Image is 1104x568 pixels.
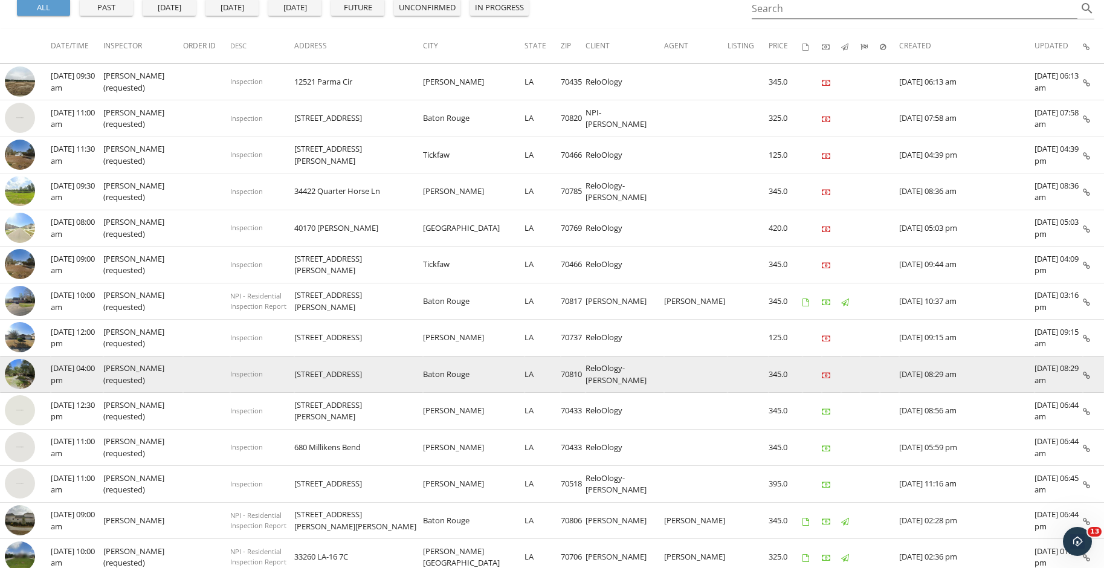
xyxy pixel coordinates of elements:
td: 420.0 [769,210,802,247]
td: [PERSON_NAME] [586,283,664,320]
td: [DATE] 11:30 am [51,137,103,173]
td: [PERSON_NAME] (requested) [103,63,183,100]
td: [DATE] 06:44 am [1035,393,1083,430]
td: [PERSON_NAME] [423,173,525,210]
td: [DATE] 05:03 pm [1035,210,1083,247]
td: LA [525,320,561,357]
td: 125.0 [769,320,802,357]
td: [DATE] 06:45 am [1035,466,1083,503]
span: Price [769,40,788,51]
img: streetview [5,395,35,425]
div: future [336,2,379,14]
td: [DATE] 08:29 am [899,356,1035,393]
td: [PERSON_NAME] (requested) [103,100,183,137]
span: Agent [664,40,688,51]
td: [DATE] 06:13 am [899,63,1035,100]
td: [DATE] 08:36 am [1035,173,1083,210]
th: Price: Not sorted. [769,29,802,63]
td: 345.0 [769,283,802,320]
td: 34422 Quarter Horse Ln [294,173,422,210]
td: [DATE] 11:00 am [51,466,103,503]
td: [PERSON_NAME] (requested) [103,283,183,320]
td: [STREET_ADDRESS][PERSON_NAME][PERSON_NAME] [294,502,422,539]
td: [DATE] 11:00 am [51,100,103,137]
th: Zip: Not sorted. [561,29,586,63]
td: [PERSON_NAME] [423,320,525,357]
td: [GEOGRAPHIC_DATA] [423,210,525,247]
td: 70435 [561,63,586,100]
td: 345.0 [769,173,802,210]
td: [DATE] 08:36 am [899,173,1035,210]
span: Inspector [103,40,142,51]
span: Zip [561,40,571,51]
div: unconfirmed [399,2,456,14]
td: [PERSON_NAME] [423,429,525,466]
span: Created [899,40,931,51]
span: Inspection [230,479,263,488]
td: [DATE] 06:44 pm [1035,502,1083,539]
th: Updated: Not sorted. [1035,29,1083,63]
td: [PERSON_NAME] [586,502,664,539]
td: 70433 [561,429,586,466]
td: [DATE] 08:56 am [899,393,1035,430]
td: [PERSON_NAME] (requested) [103,429,183,466]
th: Agreements signed: Not sorted. [802,29,822,63]
span: Inspection [230,442,263,451]
span: City [423,40,438,51]
th: Order ID: Not sorted. [183,29,230,63]
span: Updated [1035,40,1068,51]
th: Client: Not sorted. [586,29,664,63]
td: [DATE] 09:15 am [1035,320,1083,357]
th: Date/Time: Not sorted. [51,29,103,63]
span: Inspection [230,333,263,342]
img: streetview [5,103,35,133]
img: streetview [5,249,35,279]
td: [DATE] 06:44 am [1035,429,1083,466]
td: [DATE] 07:58 am [899,100,1035,137]
span: Client [586,40,610,51]
th: Paid: Not sorted. [822,29,841,63]
td: [DATE] 09:30 am [51,63,103,100]
td: ReloOlogy [586,137,664,173]
span: Address [294,40,327,51]
span: Inspection [230,114,263,123]
td: LA [525,247,561,283]
span: NPI - Residential Inspection Report [230,511,286,530]
span: Inspection [230,187,263,196]
td: ReloOlogy [586,393,664,430]
td: ReloOlogy [586,320,664,357]
div: past [85,2,128,14]
img: streetview [5,213,35,243]
td: [DATE] 03:16 pm [1035,283,1083,320]
img: streetview [5,176,35,206]
td: [DATE] 09:00 am [51,502,103,539]
td: LA [525,502,561,539]
span: NPI - Residential Inspection Report [230,291,286,311]
td: 70817 [561,283,586,320]
th: Listing: Not sorted. [728,29,769,63]
td: LA [525,466,561,503]
th: Address: Not sorted. [294,29,422,63]
td: [STREET_ADDRESS][PERSON_NAME] [294,283,422,320]
th: Canceled: Not sorted. [880,29,899,63]
td: [STREET_ADDRESS][PERSON_NAME] [294,247,422,283]
span: Desc [230,41,247,50]
td: [DATE] 10:00 am [51,283,103,320]
td: 325.0 [769,100,802,137]
th: Desc: Not sorted. [230,29,295,63]
span: Date/Time [51,40,89,51]
td: [DATE] 09:00 am [51,247,103,283]
td: [PERSON_NAME] (requested) [103,137,183,173]
td: 345.0 [769,429,802,466]
td: ReloOlogy- [PERSON_NAME] [586,356,664,393]
td: 680 Millikens Bend [294,429,422,466]
td: LA [525,356,561,393]
span: Inspection [230,150,263,159]
td: [PERSON_NAME] (requested) [103,466,183,503]
img: streetview [5,66,35,97]
td: 70769 [561,210,586,247]
span: 13 [1088,527,1102,537]
td: LA [525,283,561,320]
td: [PERSON_NAME] (requested) [103,247,183,283]
td: 70518 [561,466,586,503]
